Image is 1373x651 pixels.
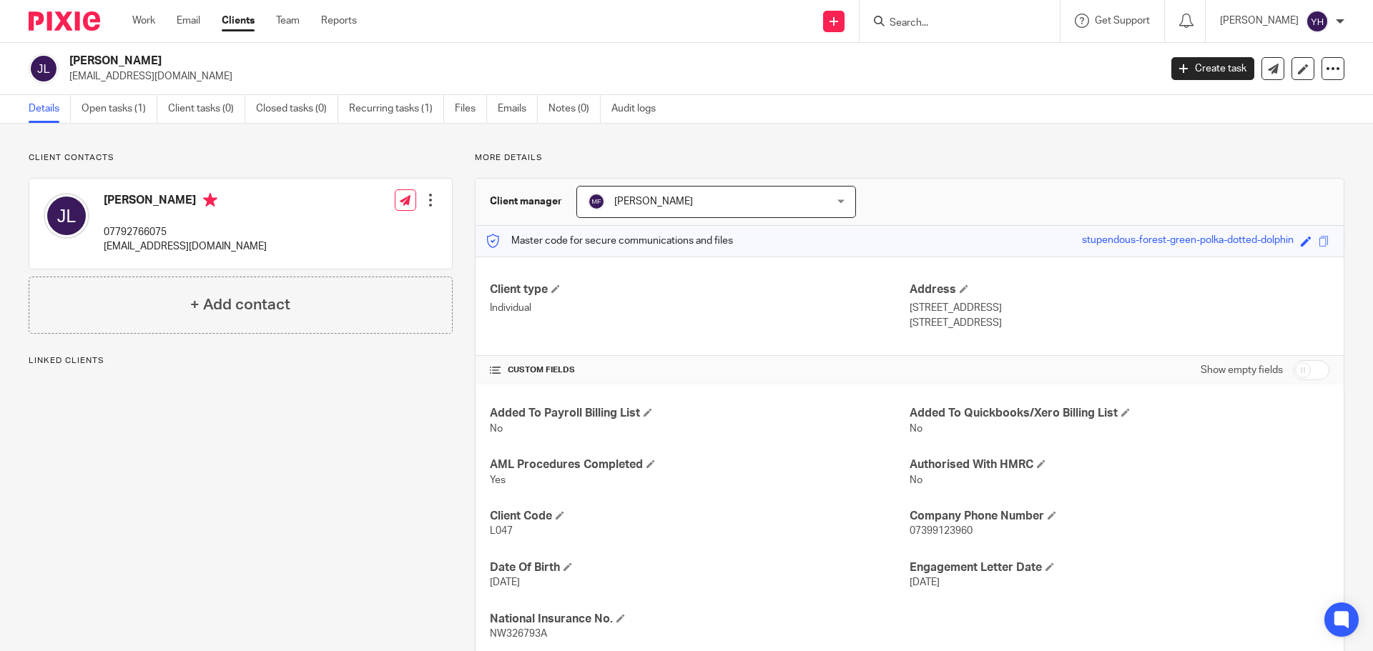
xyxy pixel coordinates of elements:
[910,301,1329,315] p: [STREET_ADDRESS]
[132,14,155,28] a: Work
[490,612,910,627] h4: National Insurance No.
[69,69,1150,84] p: [EMAIL_ADDRESS][DOMAIN_NAME]
[29,11,100,31] img: Pixie
[910,509,1329,524] h4: Company Phone Number
[349,95,444,123] a: Recurring tasks (1)
[104,239,267,254] p: [EMAIL_ADDRESS][DOMAIN_NAME]
[203,193,217,207] i: Primary
[1220,14,1299,28] p: [PERSON_NAME]
[490,509,910,524] h4: Client Code
[222,14,255,28] a: Clients
[490,629,547,639] span: NW326793A
[1306,10,1329,33] img: svg%3E
[490,424,503,434] span: No
[82,95,157,123] a: Open tasks (1)
[321,14,357,28] a: Reports
[1201,363,1283,377] label: Show empty fields
[256,95,338,123] a: Closed tasks (0)
[29,355,453,367] p: Linked clients
[910,406,1329,421] h4: Added To Quickbooks/Xero Billing List
[490,577,520,587] span: [DATE]
[1095,16,1150,26] span: Get Support
[588,193,605,210] img: svg%3E
[29,152,453,164] p: Client contacts
[910,316,1329,330] p: [STREET_ADDRESS]
[177,14,200,28] a: Email
[490,406,910,421] h4: Added To Payroll Billing List
[888,17,1017,30] input: Search
[910,282,1329,297] h4: Address
[276,14,300,28] a: Team
[490,194,562,209] h3: Client manager
[44,193,89,239] img: svg%3E
[490,364,910,376] h4: CUSTOM FIELDS
[910,526,973,536] span: 07399123960
[104,193,267,211] h4: [PERSON_NAME]
[548,95,601,123] a: Notes (0)
[910,475,922,485] span: No
[29,54,59,84] img: svg%3E
[190,294,290,316] h4: + Add contact
[490,475,506,485] span: Yes
[1082,233,1294,249] div: stupendous-forest-green-polka-dotted-dolphin
[475,152,1344,164] p: More details
[168,95,245,123] a: Client tasks (0)
[104,225,267,239] p: 07792766075
[490,457,910,472] h4: AML Procedures Completed
[29,95,71,123] a: Details
[498,95,538,123] a: Emails
[910,424,922,434] span: No
[490,526,513,536] span: L047
[490,301,910,315] p: Individual
[455,95,487,123] a: Files
[69,54,934,69] h2: [PERSON_NAME]
[490,282,910,297] h4: Client type
[910,577,940,587] span: [DATE]
[910,560,1329,575] h4: Engagement Letter Date
[486,234,733,248] p: Master code for secure communications and files
[614,197,693,207] span: [PERSON_NAME]
[490,560,910,575] h4: Date Of Birth
[1171,57,1254,80] a: Create task
[611,95,666,123] a: Audit logs
[910,457,1329,472] h4: Authorised With HMRC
